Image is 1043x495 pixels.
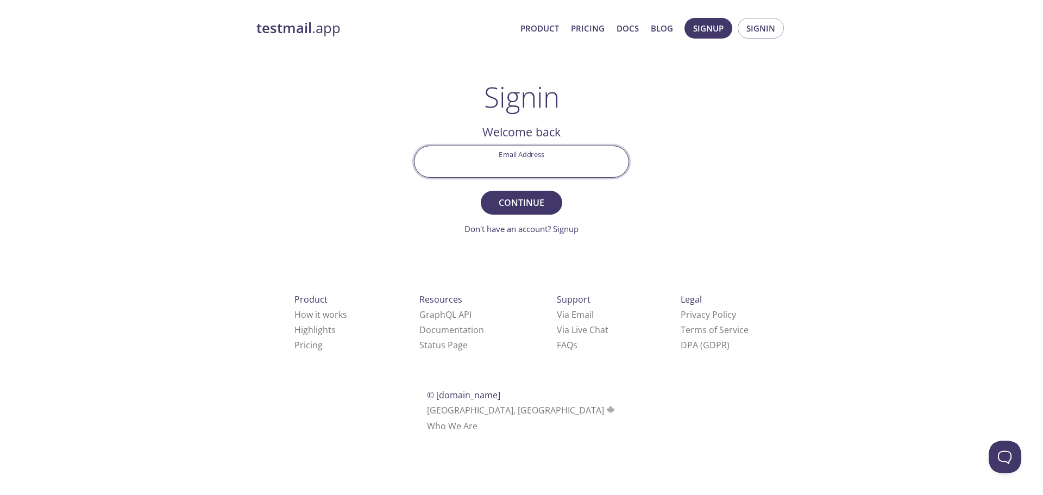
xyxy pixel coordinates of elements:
span: © [DOMAIN_NAME] [427,389,500,401]
button: Continue [481,191,562,215]
a: Via Email [557,309,594,321]
a: Docs [617,21,639,35]
a: Don't have an account? Signup [464,223,579,234]
h2: Welcome back [414,123,629,141]
span: Legal [681,293,702,305]
button: Signin [738,18,784,39]
h1: Signin [484,80,560,113]
span: Signin [746,21,775,35]
strong: testmail [256,18,312,37]
a: Product [520,21,559,35]
a: Documentation [419,324,484,336]
a: Privacy Policy [681,309,736,321]
span: Signup [693,21,724,35]
a: testmail.app [256,19,512,37]
span: Resources [419,293,462,305]
a: Pricing [571,21,605,35]
a: Highlights [294,324,336,336]
a: Status Page [419,339,468,351]
a: Terms of Service [681,324,749,336]
button: Signup [684,18,732,39]
a: DPA (GDPR) [681,339,730,351]
span: Support [557,293,590,305]
a: Pricing [294,339,323,351]
iframe: Help Scout Beacon - Open [989,441,1021,473]
span: Product [294,293,328,305]
a: How it works [294,309,347,321]
span: [GEOGRAPHIC_DATA], [GEOGRAPHIC_DATA] [427,404,617,416]
a: Who We Are [427,420,477,432]
a: GraphQL API [419,309,472,321]
span: Continue [493,195,550,210]
a: FAQ [557,339,577,351]
a: Blog [651,21,673,35]
a: Via Live Chat [557,324,608,336]
span: s [573,339,577,351]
